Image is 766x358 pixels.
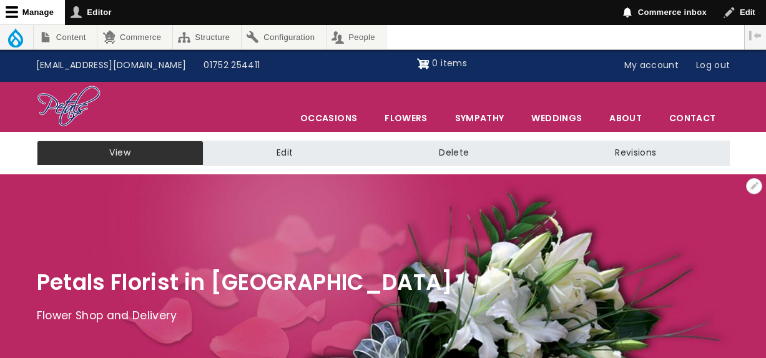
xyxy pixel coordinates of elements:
button: Open Welcome! configuration options [746,178,762,194]
a: Shopping cart 0 items [417,54,467,74]
a: Log out [687,54,739,77]
a: Contact [656,105,729,131]
span: Weddings [518,105,595,131]
a: My account [616,54,688,77]
button: Vertical orientation [745,25,766,46]
a: 01752 254411 [195,54,268,77]
a: Revisions [542,141,729,166]
img: Home [37,85,101,129]
span: 0 items [432,57,466,69]
a: About [596,105,655,131]
a: People [327,25,386,49]
a: Flowers [371,105,440,131]
a: Edit [204,141,366,166]
a: [EMAIL_ADDRESS][DOMAIN_NAME] [27,54,195,77]
a: Commerce [97,25,172,49]
span: Occasions [287,105,370,131]
a: Content [34,25,97,49]
p: Flower Shop and Delivery [37,307,730,326]
a: Structure [173,25,241,49]
a: Sympathy [442,105,518,131]
a: View [37,141,204,166]
span: Petals Florist in [GEOGRAPHIC_DATA] [37,267,453,297]
a: Configuration [242,25,326,49]
nav: Tabs [27,141,739,166]
img: Shopping cart [417,54,430,74]
a: Delete [366,141,542,166]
